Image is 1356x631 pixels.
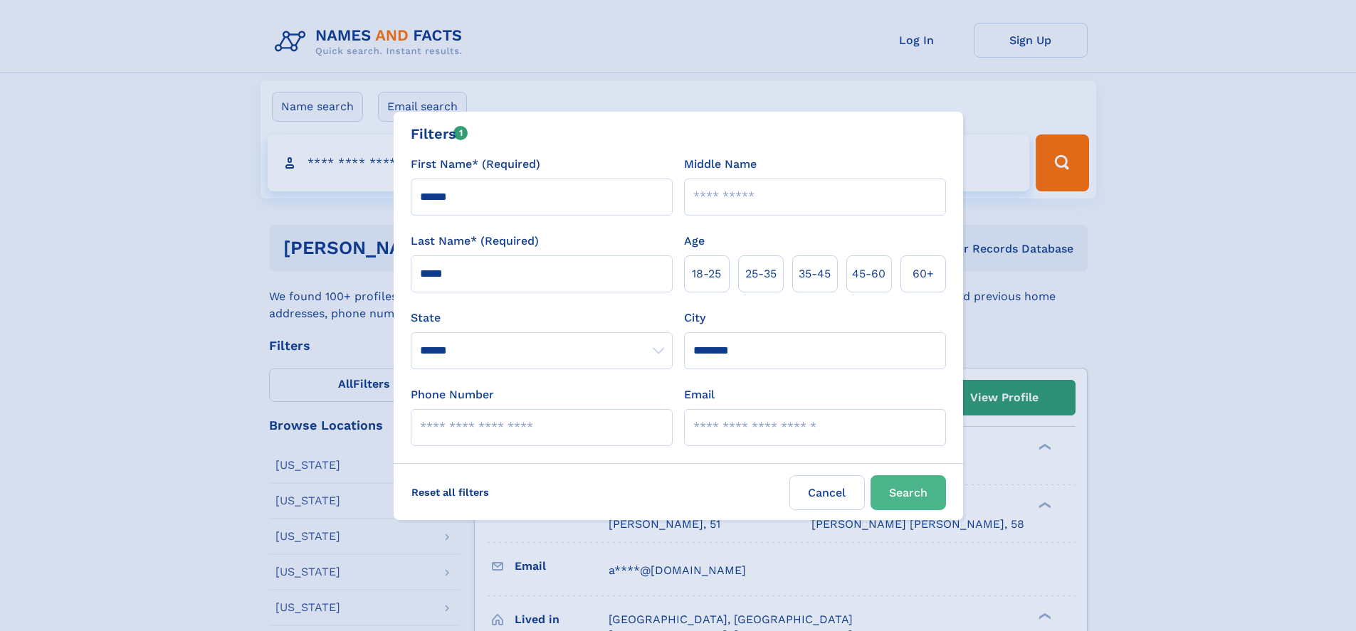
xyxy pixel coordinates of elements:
label: First Name* (Required) [411,156,540,173]
label: City [684,309,705,327]
label: Last Name* (Required) [411,233,539,250]
span: 25‑35 [745,265,777,282]
div: Filters [411,123,468,144]
label: Phone Number [411,386,494,403]
button: Search [871,475,946,510]
label: Age [684,233,705,250]
span: 35‑45 [799,265,831,282]
label: Middle Name [684,156,757,173]
span: 60+ [913,265,934,282]
label: Reset all filters [402,475,498,509]
span: 18‑25 [692,265,721,282]
label: State [411,309,673,327]
label: Email [684,386,715,403]
span: 45‑60 [852,265,885,282]
label: Cancel [789,475,865,510]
